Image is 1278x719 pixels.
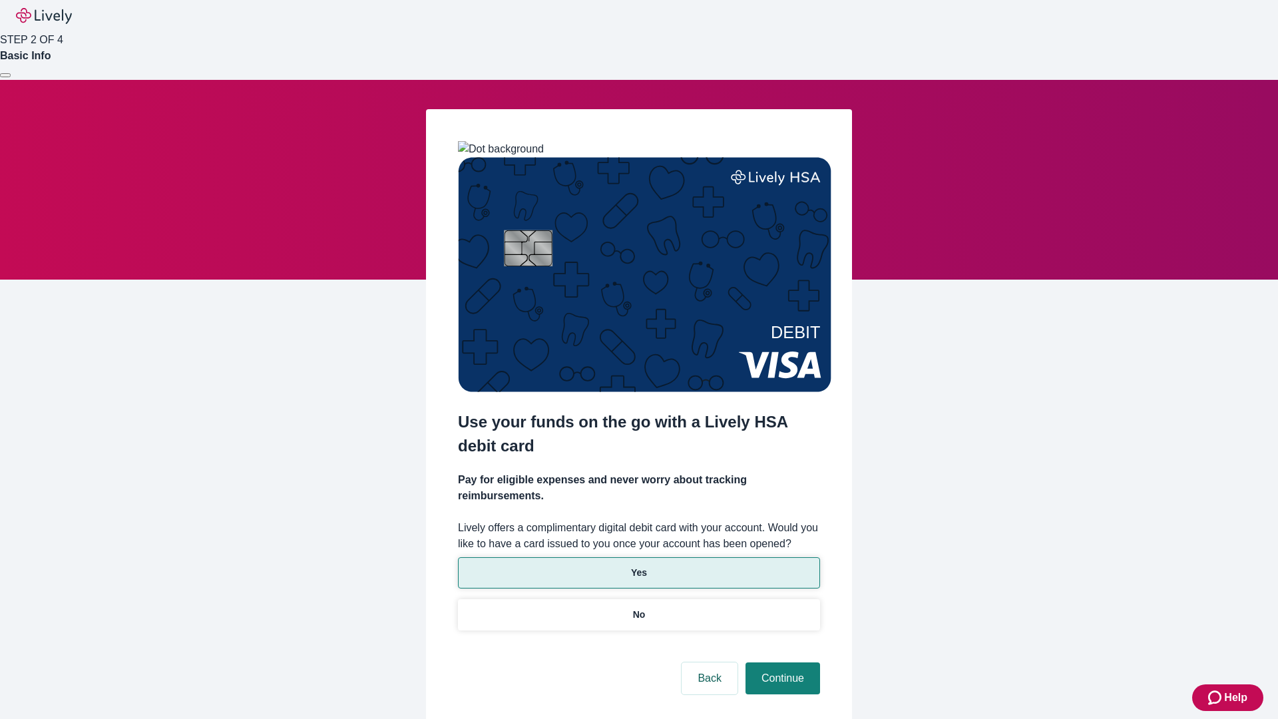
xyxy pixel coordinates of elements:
[1192,684,1263,711] button: Zendesk support iconHelp
[633,608,646,622] p: No
[458,599,820,630] button: No
[458,157,831,392] img: Debit card
[458,141,544,157] img: Dot background
[1208,690,1224,706] svg: Zendesk support icon
[16,8,72,24] img: Lively
[745,662,820,694] button: Continue
[458,410,820,458] h2: Use your funds on the go with a Lively HSA debit card
[458,472,820,504] h4: Pay for eligible expenses and never worry about tracking reimbursements.
[458,520,820,552] label: Lively offers a complimentary digital debit card with your account. Would you like to have a card...
[631,566,647,580] p: Yes
[682,662,738,694] button: Back
[458,557,820,589] button: Yes
[1224,690,1247,706] span: Help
